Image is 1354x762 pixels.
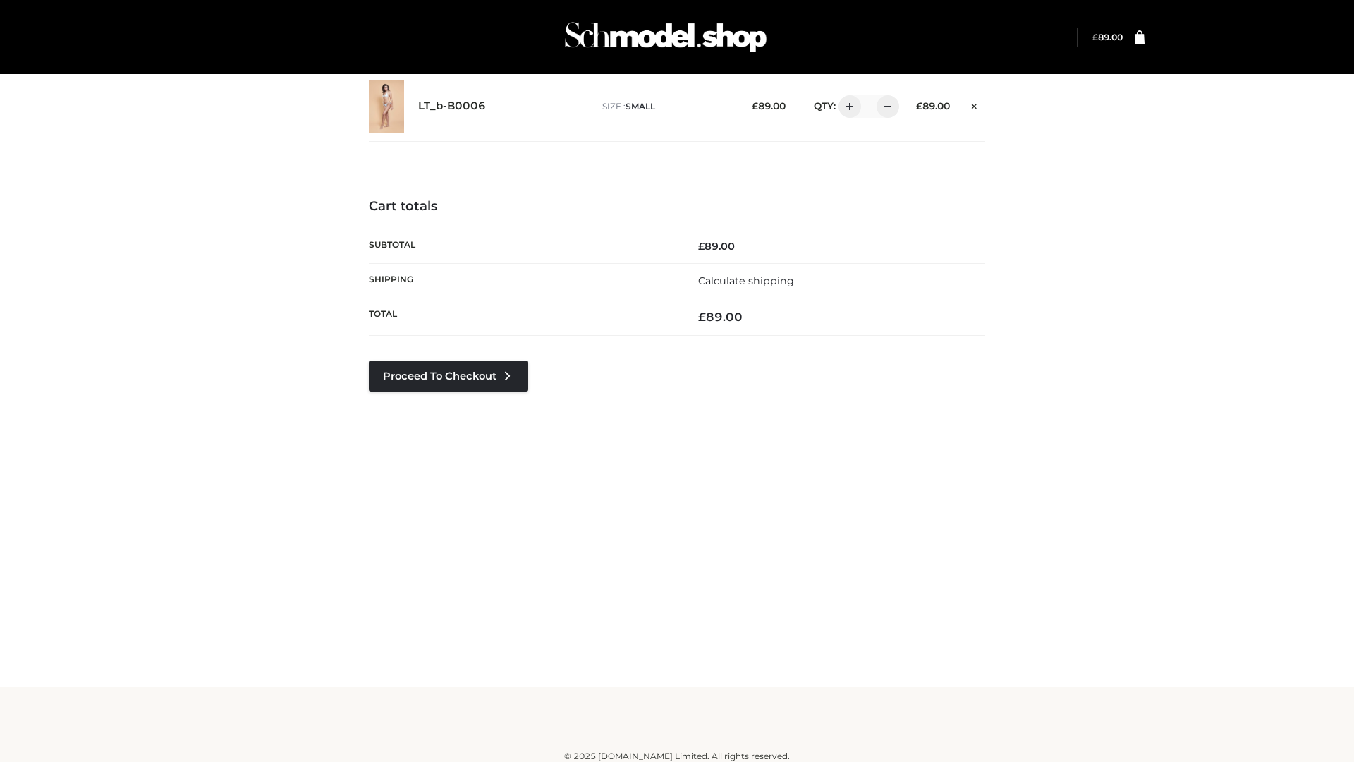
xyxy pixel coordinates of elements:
bdi: 89.00 [698,310,743,324]
a: Remove this item [964,95,985,114]
span: £ [752,100,758,111]
bdi: 89.00 [752,100,786,111]
th: Shipping [369,263,677,298]
h4: Cart totals [369,199,985,214]
p: size : [602,100,730,113]
div: QTY: [800,95,894,118]
span: £ [698,310,706,324]
span: £ [698,240,705,253]
span: £ [916,100,922,111]
span: SMALL [626,101,655,111]
a: Calculate shipping [698,274,794,287]
th: Total [369,298,677,336]
bdi: 89.00 [916,100,950,111]
th: Subtotal [369,229,677,263]
bdi: 89.00 [1092,32,1123,42]
a: LT_b-B0006 [418,99,486,113]
span: £ [1092,32,1098,42]
img: LT_b-B0006 - SMALL [369,80,404,133]
a: £89.00 [1092,32,1123,42]
bdi: 89.00 [698,240,735,253]
a: Proceed to Checkout [369,361,528,392]
img: Schmodel Admin 964 [560,9,771,65]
